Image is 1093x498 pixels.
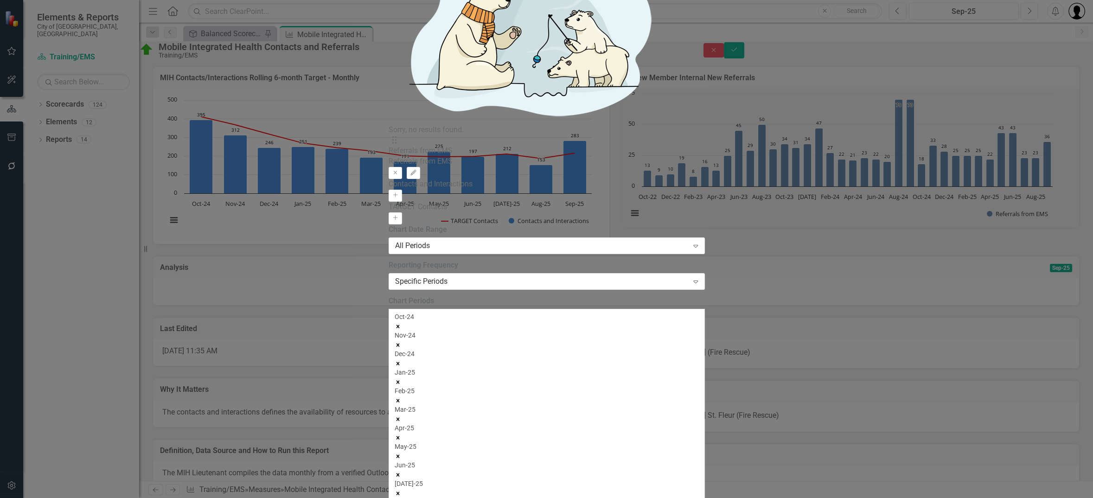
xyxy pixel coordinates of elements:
div: Contacts and Interactions [389,179,705,190]
div: Mar-25 [395,405,699,414]
div: All Periods [395,240,689,251]
div: Remove Feb-25 [395,396,699,405]
div: Nov-24 [395,331,699,340]
div: Remove Nov-24 [395,340,699,349]
div: Referrals from EMS [389,146,705,156]
div: TARGET Contacts [389,202,705,212]
div: Oct-24 [395,312,699,321]
div: Remove Jun-25 [395,470,699,479]
div: May-25 [395,442,699,451]
div: Apr-25 [395,423,699,433]
label: Chart Date Range [389,224,705,235]
div: Remove Apr-25 [395,433,699,442]
div: Jun-25 [395,460,699,470]
div: Remove Jan-25 [395,377,699,386]
div: [DATE]-25 [395,479,699,488]
div: Jan-25 [395,368,699,377]
div: Remove Jul-25 [395,488,699,498]
div: Referrals from EMS [389,156,705,167]
div: Dec-24 [395,349,699,358]
div: Remove Dec-24 [395,358,699,368]
div: Specific Periods [395,276,689,287]
label: Reporting Frequency [389,260,705,271]
div: Remove Mar-25 [395,414,699,423]
div: Feb-25 [395,386,699,396]
div: Remove May-25 [395,451,699,460]
div: Sorry, no results found. [389,125,705,135]
label: Chart Periods [389,296,705,306]
div: Remove Oct-24 [395,321,699,331]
